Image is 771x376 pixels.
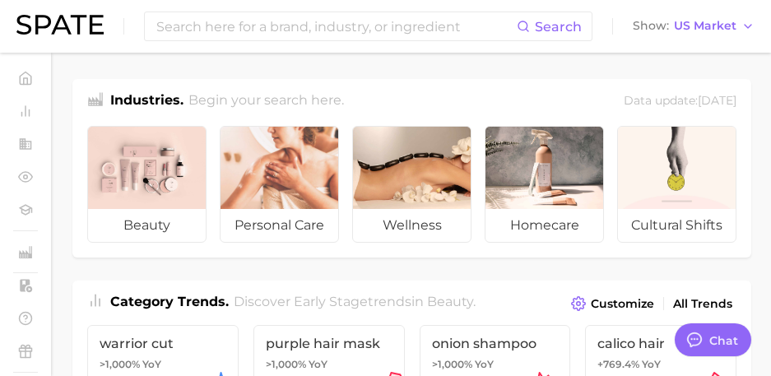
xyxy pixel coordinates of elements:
span: >1,000% [100,358,140,370]
span: warrior cut [100,336,226,351]
h1: Industries. [110,91,183,113]
span: Discover Early Stage trends in . [234,294,476,309]
span: personal care [221,209,338,242]
button: ShowUS Market [629,16,759,37]
img: SPATE [16,15,104,35]
span: +769.4% [597,358,639,370]
input: Search here for a brand, industry, or ingredient [155,12,517,40]
span: Show [633,21,669,30]
span: >1,000% [432,358,472,370]
span: Search [535,19,582,35]
a: cultural shifts [617,126,736,243]
span: cultural shifts [618,209,736,242]
button: Customize [567,292,658,315]
span: homecare [485,209,603,242]
span: Category Trends . [110,294,229,309]
span: YoY [642,358,661,371]
a: beauty [87,126,207,243]
span: >1,000% [266,358,306,370]
span: YoY [475,358,494,371]
span: US Market [674,21,736,30]
span: purple hair mask [266,336,392,351]
a: homecare [485,126,604,243]
span: All Trends [673,297,732,311]
span: onion shampoo [432,336,559,351]
a: All Trends [669,293,736,315]
span: beauty [427,294,473,309]
span: beauty [88,209,206,242]
h2: Begin your search here. [188,91,344,113]
span: wellness [353,209,471,242]
a: personal care [220,126,339,243]
span: calico hair [597,336,724,351]
span: YoY [142,358,161,371]
div: Data update: [DATE] [624,91,736,113]
span: Customize [591,297,654,311]
span: YoY [309,358,327,371]
a: wellness [352,126,471,243]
